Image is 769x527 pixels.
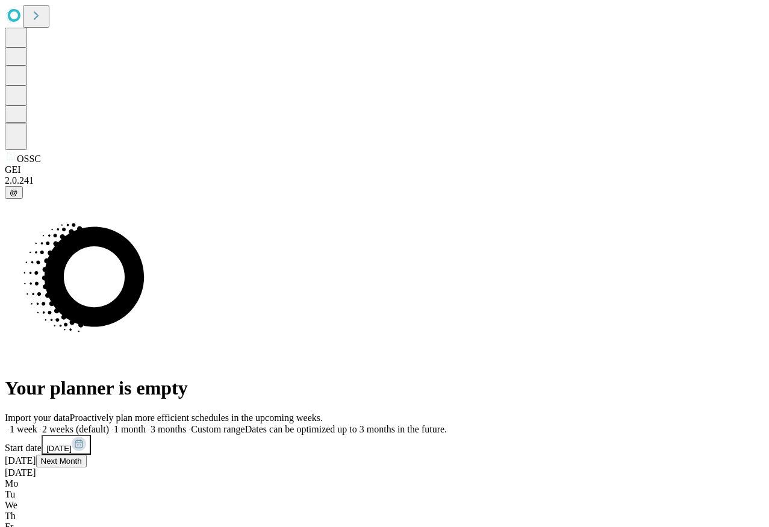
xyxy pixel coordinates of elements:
span: Custom range [191,424,244,434]
span: 2 weeks (default) [42,424,109,434]
span: Import your data [5,413,70,423]
div: Th [5,511,764,522]
span: Next Month [41,457,82,466]
span: [DATE] [46,444,72,453]
button: Next Month [36,455,87,467]
span: @ [10,188,18,197]
div: Tu [5,489,764,500]
span: Proactively plan more efficient schedules in the upcoming weeks. [70,413,323,423]
div: We [5,500,764,511]
span: 3 months [151,424,186,434]
div: [DATE] [5,467,764,478]
h1: Your planner is empty [5,377,764,399]
span: 1 month [114,424,146,434]
span: [DATE] [5,455,36,466]
span: OSSC [17,154,41,164]
div: Mo [5,478,764,489]
button: @ [5,186,23,199]
button: [DATE] [42,435,91,455]
span: Dates can be optimized up to 3 months in the future. [245,424,447,434]
div: 2.0.241 [5,175,764,186]
span: 1 week [10,424,37,434]
div: GEI [5,164,764,175]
